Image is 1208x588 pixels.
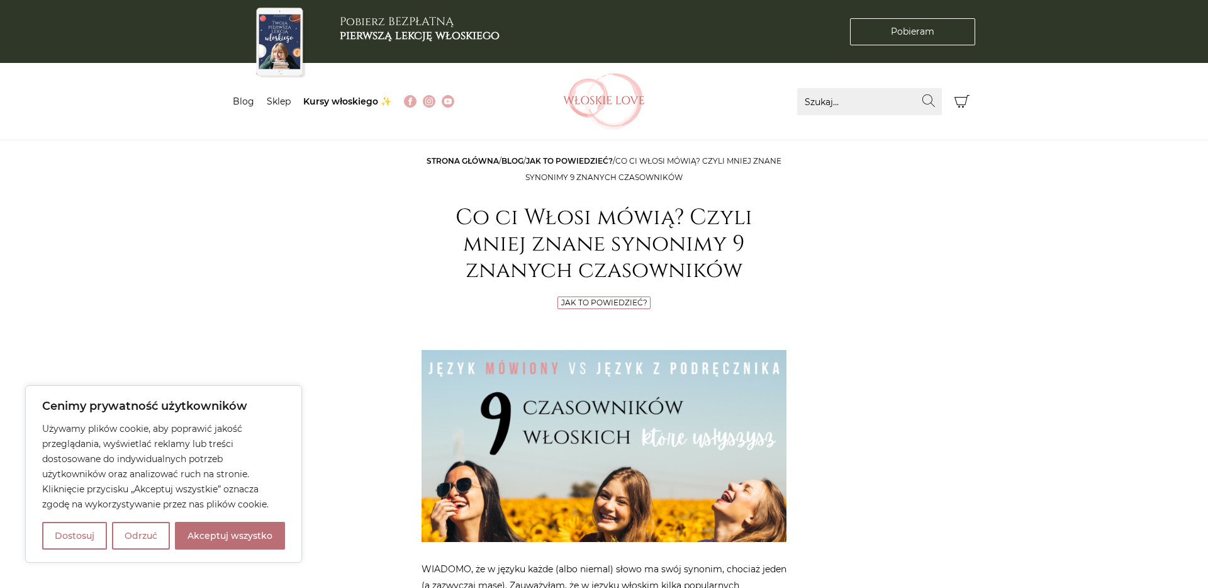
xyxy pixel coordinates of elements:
a: Strona główna [427,156,499,166]
a: Blog [501,156,523,166]
button: Akceptuj wszystko [175,522,285,550]
a: Kursy włoskiego ✨ [303,96,391,107]
span: Co ci Włosi mówią? Czyli mniej znane synonimy 9 znanych czasowników [525,156,781,182]
button: Koszyk [948,88,975,115]
a: Sklep [267,96,291,107]
p: Używamy plików cookie, aby poprawić jakość przeglądania, wyświetlać reklamy lub treści dostosowan... [42,421,285,512]
b: pierwszą lekcję włoskiego [340,28,500,43]
span: Pobieram [891,25,934,38]
a: Blog [233,96,254,107]
a: Jak to powiedzieć? [561,298,647,307]
h3: Pobierz BEZPŁATNĄ [340,15,500,42]
input: Szukaj... [797,88,942,115]
button: Odrzuć [112,522,170,550]
a: Pobieram [850,18,975,45]
span: / / / [427,156,781,182]
p: Cenimy prywatność użytkowników [42,399,285,414]
a: Jak to powiedzieć? [526,156,613,166]
button: Dostosuj [42,522,107,550]
h1: Co ci Włosi mówią? Czyli mniej znane synonimy 9 znanych czasowników [422,205,786,284]
img: Włoskielove [563,73,645,130]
